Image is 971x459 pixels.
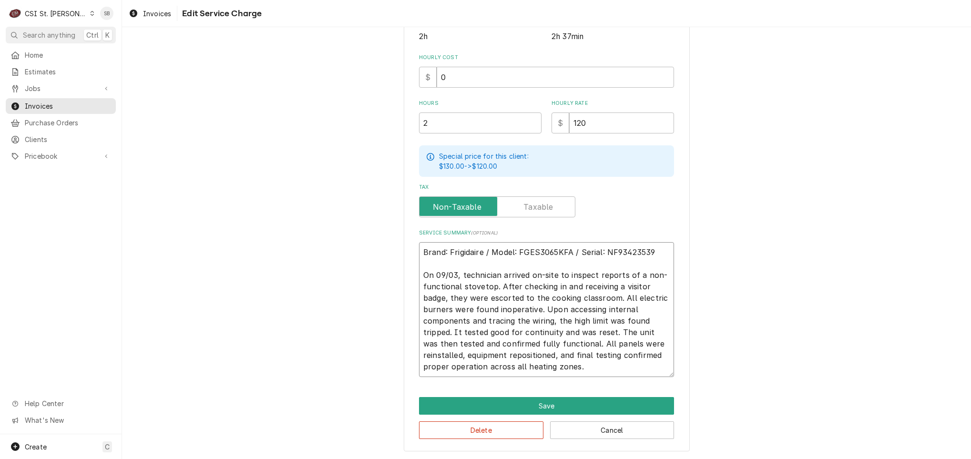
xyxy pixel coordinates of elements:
span: $130.00 -> $120.00 [439,162,498,170]
button: Save [419,397,674,415]
a: Go to Pricebook [6,148,116,164]
div: CSI St. [PERSON_NAME] [25,9,87,19]
button: Delete [419,421,543,439]
button: Search anythingCtrlK [6,27,116,43]
button: Cancel [550,421,675,439]
span: 2h 37min [552,32,583,41]
div: [object Object] [419,100,542,133]
a: Invoices [125,6,175,21]
div: Tax [419,184,674,217]
div: Total Time Logged [552,21,674,42]
div: Button Group Row [419,415,674,439]
span: Home [25,50,111,60]
div: C [9,7,22,20]
span: Jobs [25,83,97,93]
div: Button Group [419,397,674,439]
label: Hours [419,100,542,107]
div: Button Group Row [419,397,674,415]
p: Special price for this client: [439,151,529,161]
span: 2h [419,32,428,41]
span: Help Center [25,398,110,408]
a: Purchase Orders [6,115,116,131]
span: Pricebook [25,151,97,161]
span: Create [25,443,47,451]
div: Est. Job Duration [419,21,542,42]
a: Go to Jobs [6,81,116,96]
a: Clients [6,132,116,147]
div: $ [419,67,437,88]
label: Tax [419,184,674,191]
span: Ctrl [86,30,99,40]
div: Service Summary [419,229,674,377]
label: Hourly Cost [419,54,674,61]
span: Invoices [143,9,171,19]
span: Estimates [25,67,111,77]
span: Est. Job Duration [419,31,542,42]
div: Hourly Cost [419,54,674,88]
a: Go to What's New [6,412,116,428]
label: Hourly Rate [552,100,674,107]
div: $ [552,112,569,133]
span: K [105,30,110,40]
label: Service Summary [419,229,674,237]
div: SB [100,7,113,20]
span: ( optional ) [471,230,498,235]
span: C [105,442,110,452]
textarea: Brand: Frigidaire / Model: FGES3065KFA / Serial: NF93423539 On 09/03, technician arrived on-site ... [419,242,674,377]
span: Clients [25,134,111,144]
a: Estimates [6,64,116,80]
a: Home [6,47,116,63]
span: Invoices [25,101,111,111]
div: CSI St. Louis's Avatar [9,7,22,20]
a: Go to Help Center [6,396,116,411]
a: Invoices [6,98,116,114]
span: What's New [25,415,110,425]
div: Shayla Bell's Avatar [100,7,113,20]
span: Search anything [23,30,75,40]
span: Total Time Logged [552,31,674,42]
div: [object Object] [552,100,674,133]
span: Purchase Orders [25,118,111,128]
span: Edit Service Charge [179,7,262,20]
